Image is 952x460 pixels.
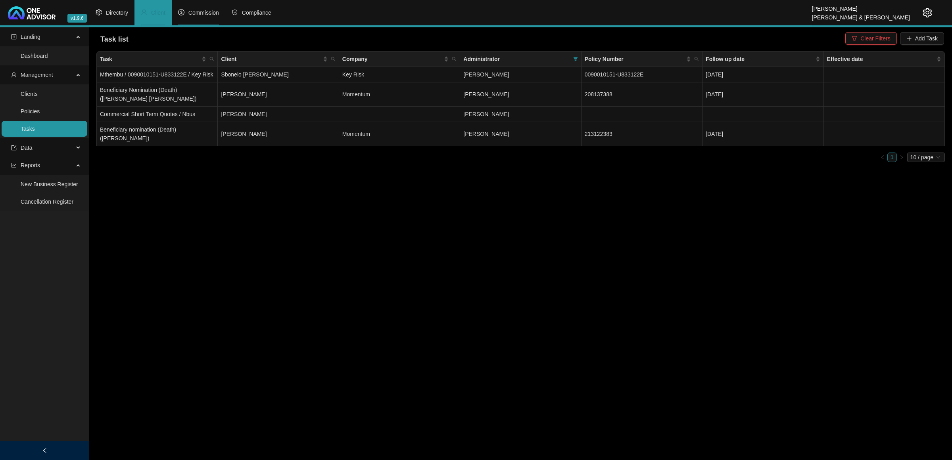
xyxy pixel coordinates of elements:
a: New Business Register [21,181,78,187]
span: search [209,57,214,61]
span: [PERSON_NAME] [463,91,509,97]
span: safety [232,9,238,15]
span: right [899,155,904,160]
li: Next Page [897,153,906,162]
td: Momentum [339,122,460,146]
span: left [880,155,885,160]
span: Landing [21,34,40,40]
span: [PERSON_NAME] [463,111,509,117]
span: Compliance [242,10,271,16]
span: Commission [188,10,219,16]
a: Policies [21,108,40,115]
span: search [329,53,337,65]
a: Cancellation Register [21,199,73,205]
span: Directory [106,10,128,16]
span: line-chart [11,162,17,168]
td: Mthembu / 0090010151-U833122E / Key Risk [97,67,218,82]
th: Follow up date [702,52,823,67]
span: Effective date [827,55,935,63]
td: [DATE] [702,82,823,107]
span: Management [21,72,53,78]
th: Company [339,52,460,67]
li: 1 [887,153,897,162]
td: [PERSON_NAME] [218,107,339,122]
span: profile [11,34,17,40]
span: Follow up date [706,55,814,63]
span: Add Task [915,34,938,43]
span: search [450,53,458,65]
td: [DATE] [702,122,823,146]
td: 213122383 [582,122,702,146]
td: Sbonelo [PERSON_NAME] [218,67,339,82]
td: Beneficiary nomination (Death) ([PERSON_NAME]) [97,122,218,146]
button: Clear Filters [845,32,896,45]
span: user [11,72,17,78]
span: search [331,57,336,61]
span: Task list [100,35,129,43]
div: Page Size [907,153,945,162]
td: 0090010151-U833122E [582,67,702,82]
span: Administrator [463,55,570,63]
span: filter [852,36,857,41]
span: Client [151,10,165,16]
span: dollar [178,9,184,15]
span: plus [906,36,912,41]
img: 2df55531c6924b55f21c4cf5d4484680-logo-light.svg [8,6,56,19]
span: left [42,448,48,453]
span: search [208,53,216,65]
a: 1 [888,153,896,162]
span: filter [573,57,578,61]
span: user [141,9,147,15]
span: search [694,57,699,61]
button: right [897,153,906,162]
span: [PERSON_NAME] [463,131,509,137]
span: filter [572,53,580,65]
div: [PERSON_NAME] & [PERSON_NAME] [812,11,910,19]
th: Policy Number [582,52,702,67]
span: Data [21,145,33,151]
span: Clear Filters [860,34,890,43]
td: Commercial Short Term Quotes / Nbus [97,107,218,122]
span: Reports [21,162,40,168]
td: [PERSON_NAME] [218,82,339,107]
td: Beneficiary Nomination (Death) ([PERSON_NAME] [PERSON_NAME]) [97,82,218,107]
td: 208137388 [582,82,702,107]
th: Client [218,52,339,67]
a: Clients [21,91,38,97]
a: Dashboard [21,53,48,59]
a: Tasks [21,126,35,132]
td: [DATE] [702,67,823,82]
span: setting [923,8,932,17]
button: left [878,153,887,162]
th: Task [97,52,218,67]
td: Key Risk [339,67,460,82]
div: [PERSON_NAME] [812,2,910,11]
span: 10 / page [910,153,942,162]
span: v1.9.6 [67,14,87,23]
span: import [11,145,17,151]
span: [PERSON_NAME] [463,71,509,78]
span: search [452,57,457,61]
li: Previous Page [878,153,887,162]
span: Company [342,55,442,63]
th: Effective date [824,52,945,67]
td: [PERSON_NAME] [218,122,339,146]
span: Client [221,55,321,63]
span: setting [96,9,102,15]
td: Momentum [339,82,460,107]
span: Task [100,55,200,63]
span: search [693,53,701,65]
button: Add Task [900,32,944,45]
span: Policy Number [585,55,685,63]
